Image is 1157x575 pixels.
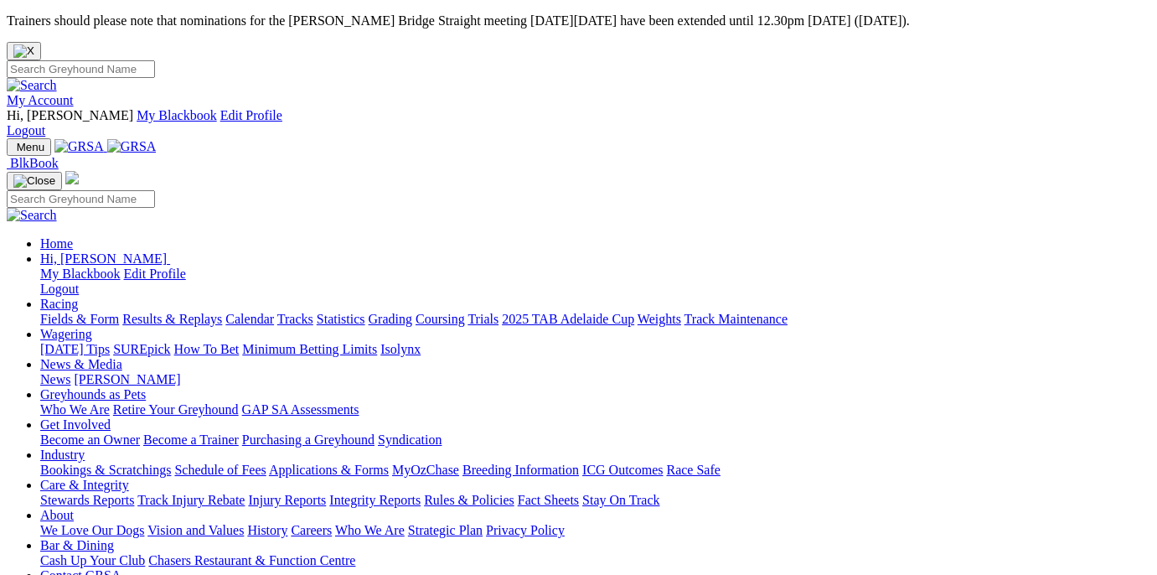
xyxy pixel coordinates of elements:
a: BlkBook [7,156,59,170]
a: Who We Are [40,402,110,417]
a: Stay On Track [582,493,659,507]
a: How To Bet [174,342,240,356]
a: GAP SA Assessments [242,402,359,417]
a: Integrity Reports [329,493,421,507]
div: Bar & Dining [40,553,1150,568]
img: Search [7,208,57,223]
div: News & Media [40,372,1150,387]
a: Get Involved [40,417,111,432]
a: Edit Profile [124,267,186,281]
div: Hi, [PERSON_NAME] [40,267,1150,297]
a: News [40,372,70,386]
a: Stewards Reports [40,493,134,507]
a: MyOzChase [392,463,459,477]
a: Hi, [PERSON_NAME] [40,251,170,266]
a: Schedule of Fees [174,463,266,477]
a: My Blackbook [137,108,217,122]
a: Weights [638,312,681,326]
img: Search [7,78,57,93]
a: Isolynx [380,342,421,356]
a: [PERSON_NAME] [74,372,180,386]
a: Careers [291,523,332,537]
a: Industry [40,448,85,462]
a: Race Safe [666,463,720,477]
span: Hi, [PERSON_NAME] [40,251,167,266]
span: BlkBook [10,156,59,170]
a: Breeding Information [462,463,579,477]
a: Applications & Forms [269,463,389,477]
a: Fact Sheets [518,493,579,507]
a: Vision and Values [147,523,244,537]
a: Grading [369,312,412,326]
a: Racing [40,297,78,311]
a: Trials [467,312,498,326]
a: Retire Your Greyhound [113,402,239,417]
a: Rules & Policies [424,493,514,507]
p: Trainers should please note that nominations for the [PERSON_NAME] Bridge Straight meeting [DATE]... [7,13,1150,28]
div: Wagering [40,342,1150,357]
div: Get Involved [40,433,1150,448]
button: Close [7,42,41,60]
a: Strategic Plan [408,523,483,537]
button: Toggle navigation [7,172,62,190]
span: Hi, [PERSON_NAME] [7,108,133,122]
a: [DATE] Tips [40,342,110,356]
a: Logout [7,123,45,137]
a: Edit Profile [220,108,282,122]
input: Search [7,60,155,78]
img: X [13,44,34,58]
a: ICG Outcomes [582,463,663,477]
a: Chasers Restaurant & Function Centre [148,553,355,567]
div: Greyhounds as Pets [40,402,1150,417]
div: Care & Integrity [40,493,1150,508]
a: News & Media [40,357,122,371]
a: My Account [7,93,74,107]
a: SUREpick [113,342,170,356]
a: Wagering [40,327,92,341]
a: Coursing [416,312,465,326]
a: Home [40,236,73,251]
a: Track Maintenance [684,312,788,326]
a: We Love Our Dogs [40,523,144,537]
img: Close [13,174,55,188]
img: GRSA [54,139,104,154]
div: About [40,523,1150,538]
a: Become an Owner [40,433,140,447]
a: About [40,508,74,522]
a: Fields & Form [40,312,119,326]
a: Statistics [317,312,365,326]
a: Bookings & Scratchings [40,463,171,477]
span: Menu [17,141,44,153]
div: Industry [40,463,1150,478]
a: Syndication [378,433,442,447]
img: logo-grsa-white.png [65,171,79,184]
a: Cash Up Your Club [40,553,145,567]
a: Logout [40,282,79,296]
a: Calendar [225,312,274,326]
a: Bar & Dining [40,538,114,552]
a: Tracks [277,312,313,326]
div: My Account [7,108,1150,138]
img: GRSA [107,139,157,154]
button: Toggle navigation [7,138,51,156]
a: Care & Integrity [40,478,129,492]
div: Racing [40,312,1150,327]
a: History [247,523,287,537]
a: Privacy Policy [486,523,565,537]
a: Greyhounds as Pets [40,387,146,401]
a: Who We Are [335,523,405,537]
input: Search [7,190,155,208]
a: Injury Reports [248,493,326,507]
a: Track Injury Rebate [137,493,245,507]
a: 2025 TAB Adelaide Cup [502,312,634,326]
a: Results & Replays [122,312,222,326]
a: Minimum Betting Limits [242,342,377,356]
a: Purchasing a Greyhound [242,433,374,447]
a: Become a Trainer [143,433,239,447]
a: My Blackbook [40,267,121,281]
